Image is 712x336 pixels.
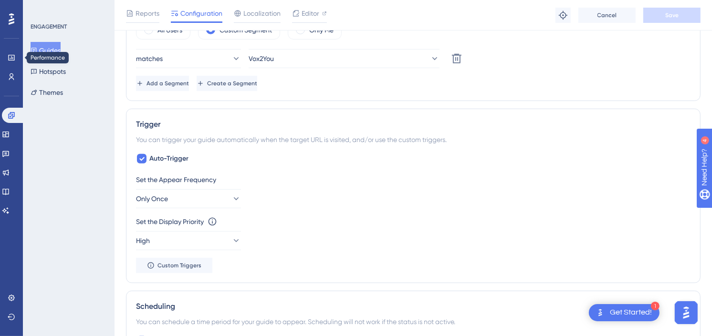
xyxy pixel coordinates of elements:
button: High [136,231,241,250]
span: Custom Triggers [157,262,201,269]
div: 4 [66,5,69,12]
img: launcher-image-alternative-text [595,307,606,318]
span: Auto-Trigger [149,153,188,164]
button: Custom Triggers [136,258,212,273]
span: Need Help? [22,2,60,14]
span: matches [136,53,163,64]
span: Editor [302,8,319,19]
button: Hotspots [31,63,66,80]
div: Open Get Started! checklist, remaining modules: 1 [589,304,660,321]
div: ENGAGEMENT [31,23,67,31]
button: Guides [31,42,61,59]
button: Save [643,8,701,23]
span: Cancel [597,11,617,19]
div: Set the Display Priority [136,216,204,227]
iframe: UserGuiding AI Assistant Launcher [672,298,701,327]
span: Configuration [180,8,222,19]
button: Only Once [136,189,241,208]
div: You can trigger your guide automatically when the target URL is visited, and/or use the custom tr... [136,134,691,145]
div: Trigger [136,119,691,130]
span: High [136,235,150,246]
div: Get Started! [610,307,652,318]
button: Vox2You [249,49,440,68]
button: matches [136,49,241,68]
span: Create a Segment [207,80,257,87]
span: Save [665,11,679,19]
button: Themes [31,84,63,101]
span: Add a Segment [147,80,189,87]
div: Scheduling [136,301,691,312]
button: Create a Segment [197,76,257,91]
span: Localization [243,8,281,19]
div: You can schedule a time period for your guide to appear. Scheduling will not work if the status i... [136,316,691,327]
button: Add a Segment [136,76,189,91]
button: Cancel [578,8,636,23]
div: 1 [651,302,660,310]
span: Vox2You [249,53,274,64]
span: Reports [136,8,159,19]
div: Set the Appear Frequency [136,174,691,185]
span: Only Once [136,193,168,204]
